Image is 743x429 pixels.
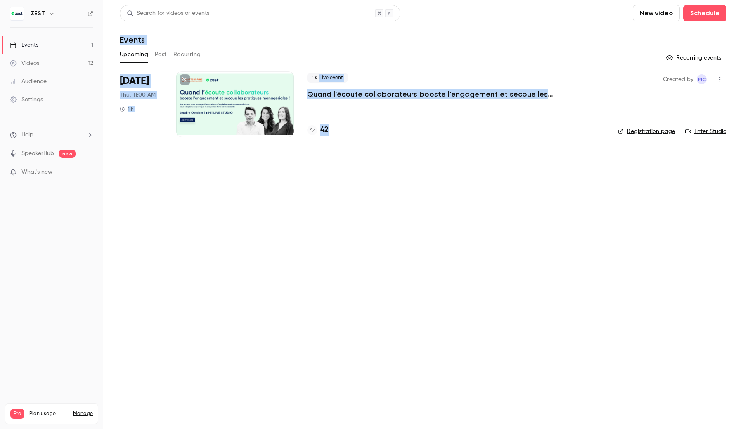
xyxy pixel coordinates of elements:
[59,150,76,158] span: new
[31,10,45,18] h6: ZEST
[21,149,54,158] a: SpeakerHub
[155,48,167,61] button: Past
[10,59,39,67] div: Videos
[120,71,163,137] div: Oct 9 Thu, 11:00 AM (Europe/Paris)
[618,127,675,136] a: Registration page
[698,74,706,84] span: MC
[633,5,680,21] button: New video
[120,35,145,45] h1: Events
[10,7,24,20] img: ZEST
[120,74,149,88] span: [DATE]
[120,91,156,99] span: Thu, 11:00 AM
[307,89,555,99] a: Quand l’écoute collaborateurs booste l’engagement et secoue les pratiques managériales !
[173,48,201,61] button: Recurring
[21,131,33,139] span: Help
[307,124,329,136] a: 42
[697,74,707,84] span: Marie Cannaferina
[21,168,52,176] span: What's new
[120,48,148,61] button: Upcoming
[120,106,134,112] div: 1 h
[10,77,47,86] div: Audience
[10,409,24,419] span: Pro
[73,410,93,417] a: Manage
[29,410,68,417] span: Plan usage
[127,9,209,18] div: Search for videos or events
[320,124,329,136] h4: 42
[10,95,43,104] div: Settings
[663,51,726,64] button: Recurring events
[685,127,726,136] a: Enter Studio
[307,73,348,83] span: Live event
[663,74,693,84] span: Created by
[683,5,726,21] button: Schedule
[10,41,38,49] div: Events
[10,131,93,139] li: help-dropdown-opener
